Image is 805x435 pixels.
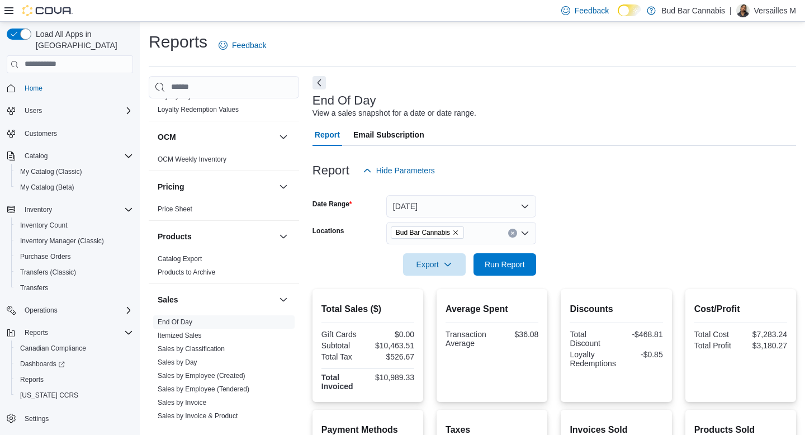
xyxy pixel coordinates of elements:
[16,250,75,263] a: Purchase Orders
[11,264,138,280] button: Transfers (Classic)
[20,304,133,317] span: Operations
[158,371,245,380] span: Sales by Employee (Created)
[16,165,133,178] span: My Catalog (Classic)
[16,165,87,178] a: My Catalog (Classic)
[570,350,616,368] div: Loyalty Redemptions
[16,250,133,263] span: Purchase Orders
[16,234,108,248] a: Inventory Manager (Classic)
[16,357,133,371] span: Dashboards
[321,352,366,361] div: Total Tax
[16,373,48,386] a: Reports
[20,104,46,117] button: Users
[158,344,225,353] span: Sales by Classification
[20,183,74,192] span: My Catalog (Beta)
[25,205,52,214] span: Inventory
[20,412,53,425] a: Settings
[11,356,138,372] a: Dashboards
[11,280,138,296] button: Transfers
[158,181,274,192] button: Pricing
[20,126,133,140] span: Customers
[312,226,344,235] label: Locations
[621,350,663,359] div: -$0.85
[16,342,91,355] a: Canadian Compliance
[20,326,53,339] button: Reports
[158,294,178,305] h3: Sales
[232,40,266,51] span: Feedback
[158,412,238,420] span: Sales by Invoice & Product
[158,398,206,407] span: Sales by Invoice
[403,253,466,276] button: Export
[20,149,133,163] span: Catalog
[485,259,525,270] span: Run Report
[16,181,133,194] span: My Catalog (Beta)
[618,4,641,16] input: Dark Mode
[730,4,732,17] p: |
[20,221,68,230] span: Inventory Count
[31,29,133,51] span: Load All Apps in [GEOGRAPHIC_DATA]
[16,219,133,232] span: Inventory Count
[20,411,133,425] span: Settings
[396,227,450,238] span: Bud Bar Cannabis
[277,180,290,193] button: Pricing
[11,372,138,387] button: Reports
[20,203,56,216] button: Inventory
[410,253,459,276] span: Export
[743,330,787,339] div: $7,283.24
[158,385,249,394] span: Sales by Employee (Tendered)
[2,202,138,217] button: Inventory
[158,399,206,406] a: Sales by Invoice
[754,4,796,17] p: Versailles M
[158,131,274,143] button: OCM
[158,318,192,326] a: End Of Day
[370,330,414,339] div: $0.00
[16,357,69,371] a: Dashboards
[158,268,215,276] a: Products to Archive
[694,302,787,316] h2: Cost/Profit
[158,412,238,420] a: Sales by Invoice & Product
[20,203,133,216] span: Inventory
[743,341,787,350] div: $3,180.27
[20,326,133,339] span: Reports
[20,360,65,368] span: Dashboards
[694,341,738,350] div: Total Profit
[158,331,202,340] span: Itemized Sales
[370,341,414,350] div: $10,463.51
[149,89,299,121] div: Loyalty
[149,252,299,283] div: Products
[618,16,618,17] span: Dark Mode
[446,302,538,316] h2: Average Spent
[158,181,184,192] h3: Pricing
[16,389,83,402] a: [US_STATE] CCRS
[370,352,414,361] div: $526.67
[20,283,48,292] span: Transfers
[312,94,376,107] h3: End Of Day
[312,200,352,209] label: Date Range
[321,341,366,350] div: Subtotal
[386,195,536,217] button: [DATE]
[575,5,609,16] span: Feedback
[158,268,215,277] span: Products to Archive
[158,205,192,214] span: Price Sheet
[570,302,662,316] h2: Discounts
[20,104,133,117] span: Users
[315,124,340,146] span: Report
[11,233,138,249] button: Inventory Manager (Classic)
[2,125,138,141] button: Customers
[16,266,133,279] span: Transfers (Classic)
[158,358,197,367] span: Sales by Day
[370,373,414,382] div: $10,989.33
[16,342,133,355] span: Canadian Compliance
[25,328,48,337] span: Reports
[277,293,290,306] button: Sales
[20,304,62,317] button: Operations
[20,81,133,95] span: Home
[158,254,202,263] span: Catalog Export
[16,281,53,295] a: Transfers
[158,332,202,339] a: Itemized Sales
[376,165,435,176] span: Hide Parameters
[25,129,57,138] span: Customers
[2,325,138,341] button: Reports
[277,230,290,243] button: Products
[158,105,239,114] span: Loyalty Redemption Values
[694,330,738,339] div: Total Cost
